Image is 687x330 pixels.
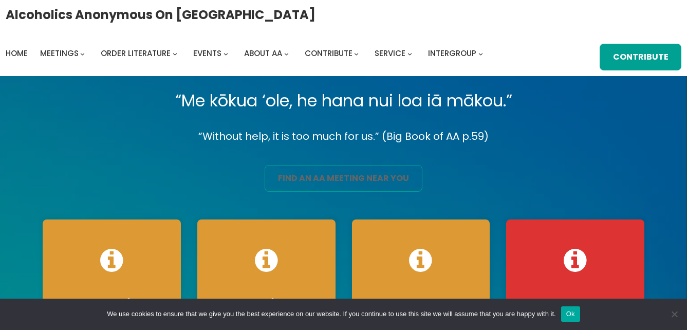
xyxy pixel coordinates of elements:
p: “Me kōkua ‘ole, he hana nui loa iā mākou.” [34,86,653,115]
span: We use cookies to ensure that we give you the best experience on our website. If you continue to ... [107,309,555,319]
button: Meetings submenu [80,51,85,56]
button: About AA submenu [284,51,289,56]
button: Contribute submenu [354,51,359,56]
button: Service submenu [407,51,412,56]
a: Home [6,46,28,61]
span: Meetings [40,48,79,59]
a: Service [375,46,405,61]
span: About AA [244,48,282,59]
span: Order Literature [101,48,171,59]
a: Contribute [600,44,681,70]
span: Intergroup [428,48,476,59]
h4: We Need Web Techs! [516,297,634,327]
a: Intergroup [428,46,476,61]
span: No [669,309,679,319]
button: Events submenu [224,51,228,56]
h4: Service [208,297,325,312]
a: Contribute [305,46,352,61]
button: Order Literature submenu [173,51,177,56]
span: Events [193,48,221,59]
span: Contribute [305,48,352,59]
h4: OIG Reports [362,297,480,312]
a: Events [193,46,221,61]
a: find an aa meeting near you [265,165,422,192]
span: Home [6,48,28,59]
span: Service [375,48,405,59]
h4: OIG Basics [53,297,171,312]
a: Meetings [40,46,79,61]
nav: Intergroup [6,46,487,61]
p: “Without help, it is too much for us.” (Big Book of AA p.59) [34,127,653,145]
a: About AA [244,46,282,61]
button: Intergroup submenu [478,51,483,56]
button: Ok [561,306,580,322]
a: Alcoholics Anonymous on [GEOGRAPHIC_DATA] [6,4,315,26]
